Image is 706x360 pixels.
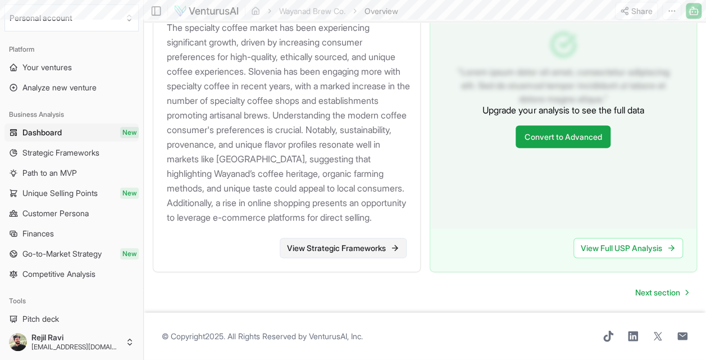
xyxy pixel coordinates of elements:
img: ACg8ocLmCxL6Q7y-6ua8NRTUvDuN4obvlwzV0UTKsKhwVdgb29s9d50=s96-c [9,333,27,351]
a: VenturusAI, Inc [309,331,361,341]
span: Customer Persona [22,208,89,219]
a: DashboardNew [4,124,139,142]
a: Path to an MVP [4,164,139,182]
span: © Copyright 2025 . All Rights Reserved by . [162,331,363,342]
a: Competitive Analysis [4,265,139,283]
span: Path to an MVP [22,167,77,179]
a: Your ventures [4,58,139,76]
span: Strategic Frameworks [22,147,99,158]
span: Go-to-Market Strategy [22,248,102,259]
a: Strategic Frameworks [4,144,139,162]
span: New [120,248,139,259]
span: Dashboard [22,127,62,138]
span: Unique Selling Points [22,188,98,199]
a: Go to next page [626,281,697,304]
span: New [120,127,139,138]
button: Rejil Ravi[EMAIL_ADDRESS][DOMAIN_NAME] [4,329,139,356]
span: Your ventures [22,62,72,73]
a: Pitch deck [4,310,139,328]
a: View Full USP Analysis [573,238,683,258]
a: Customer Persona [4,204,139,222]
span: Rejil Ravi [31,332,121,343]
p: The specialty coffee market has been experiencing significant growth, driven by increasing consum... [167,20,411,225]
span: [EMAIL_ADDRESS][DOMAIN_NAME] [31,343,121,352]
nav: pagination [626,281,697,304]
p: Upgrade your analysis to see the full data [482,103,644,117]
span: Finances [22,228,54,239]
div: Platform [4,40,139,58]
span: Next section [635,287,680,298]
a: View Strategic Frameworks [280,238,407,258]
a: Convert to Advanced [516,126,611,148]
span: Pitch deck [22,313,59,325]
div: Business Analysis [4,106,139,124]
div: Tools [4,292,139,310]
a: Go-to-Market StrategyNew [4,245,139,263]
span: New [120,188,139,199]
a: Finances [4,225,139,243]
span: Analyze new venture [22,82,97,93]
span: Competitive Analysis [22,268,95,280]
a: Analyze new venture [4,79,139,97]
a: Unique Selling PointsNew [4,184,139,202]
